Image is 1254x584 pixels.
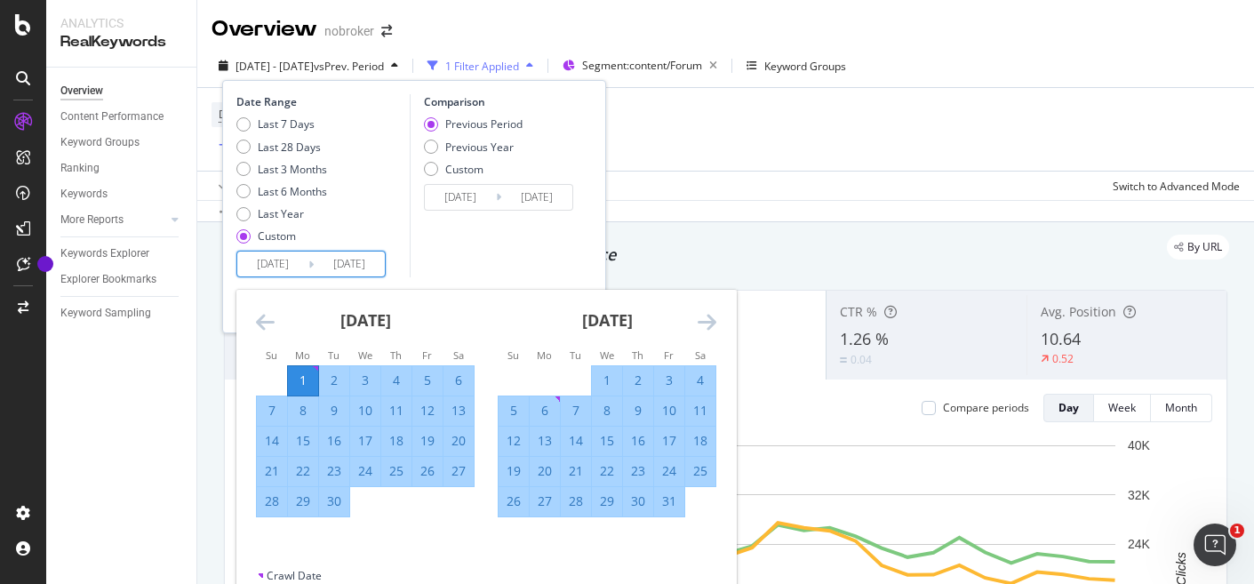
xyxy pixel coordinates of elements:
[236,94,405,109] div: Date Range
[685,396,716,426] td: Selected. Saturday, May 11, 2024
[288,462,318,480] div: 22
[685,462,715,480] div: 25
[319,492,349,510] div: 30
[561,426,592,456] td: Selected. Tuesday, May 14, 2024
[236,228,327,244] div: Custom
[654,486,685,516] td: Selected. Friday, May 31, 2024
[537,348,552,362] small: Mo
[381,432,411,450] div: 18
[412,396,443,426] td: Selected. Friday, April 12, 2024
[445,162,483,177] div: Custom
[60,133,140,152] div: Keyword Groups
[443,396,475,426] td: Selected. Saturday, April 13, 2024
[295,348,310,362] small: Mo
[1167,235,1229,260] div: legacy label
[60,159,100,178] div: Ranking
[840,357,847,363] img: Equal
[390,348,402,362] small: Th
[1194,524,1236,566] iframe: Intercom live chat
[592,372,622,389] div: 1
[212,172,263,200] button: Apply
[267,568,322,583] div: Crawl Date
[236,59,314,74] span: [DATE] - [DATE]
[319,426,350,456] td: Selected. Tuesday, April 16, 2024
[319,372,349,389] div: 2
[424,94,579,109] div: Comparison
[258,228,296,244] div: Custom
[236,184,327,199] div: Last 6 Months
[764,59,846,74] div: Keyword Groups
[60,108,184,126] a: Content Performance
[1052,351,1074,366] div: 0.52
[654,365,685,396] td: Selected. Friday, May 3, 2024
[266,348,277,362] small: Su
[685,456,716,486] td: Selected. Saturday, May 25, 2024
[236,140,327,155] div: Last 28 Days
[561,462,591,480] div: 21
[530,492,560,510] div: 27
[350,396,381,426] td: Selected. Wednesday, April 10, 2024
[1108,400,1136,415] div: Week
[314,59,384,74] span: vs Prev. Period
[358,348,372,362] small: We
[422,348,432,362] small: Fr
[1094,394,1151,422] button: Week
[212,52,405,80] button: [DATE] - [DATE]vsPrev. Period
[381,372,411,389] div: 4
[685,402,715,420] div: 11
[60,185,108,204] div: Keywords
[350,365,381,396] td: Selected. Wednesday, April 3, 2024
[739,52,853,80] button: Keyword Groups
[499,402,529,420] div: 5
[425,185,496,210] input: Start Date
[412,432,443,450] div: 19
[561,432,591,450] div: 14
[654,372,684,389] div: 3
[257,492,287,510] div: 28
[600,348,614,362] small: We
[319,396,350,426] td: Selected. Tuesday, April 9, 2024
[288,396,319,426] td: Selected. Monday, April 8, 2024
[288,486,319,516] td: Selected. Monday, April 29, 2024
[288,372,318,389] div: 1
[1043,394,1094,422] button: Day
[424,116,523,132] div: Previous Period
[530,462,560,480] div: 20
[236,116,327,132] div: Last 7 Days
[340,309,391,331] strong: [DATE]
[257,426,288,456] td: Selected. Sunday, April 14, 2024
[685,432,715,450] div: 18
[324,22,374,40] div: nobroker
[501,185,572,210] input: End Date
[592,432,622,450] div: 15
[685,426,716,456] td: Selected. Saturday, May 18, 2024
[424,162,523,177] div: Custom
[530,396,561,426] td: Selected. Monday, May 6, 2024
[256,311,275,333] div: Move backward to switch to the previous month.
[561,492,591,510] div: 28
[257,456,288,486] td: Selected. Sunday, April 21, 2024
[60,270,184,289] a: Explorer Bookmarks
[1058,400,1079,415] div: Day
[443,462,474,480] div: 27
[350,426,381,456] td: Selected. Wednesday, April 17, 2024
[623,486,654,516] td: Selected. Thursday, May 30, 2024
[623,365,654,396] td: Selected. Thursday, May 2, 2024
[499,456,530,486] td: Selected. Sunday, May 19, 2024
[60,211,166,229] a: More Reports
[1041,328,1081,349] span: 10.64
[443,402,474,420] div: 13
[60,32,182,52] div: RealKeywords
[60,14,182,32] div: Analytics
[60,270,156,289] div: Explorer Bookmarks
[561,456,592,486] td: Selected. Tuesday, May 21, 2024
[445,140,514,155] div: Previous Year
[443,372,474,389] div: 6
[412,372,443,389] div: 5
[257,396,288,426] td: Selected. Sunday, April 7, 2024
[60,304,184,323] a: Keyword Sampling
[654,402,684,420] div: 10
[840,328,889,349] span: 1.26 %
[592,486,623,516] td: Selected. Wednesday, May 29, 2024
[499,462,529,480] div: 19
